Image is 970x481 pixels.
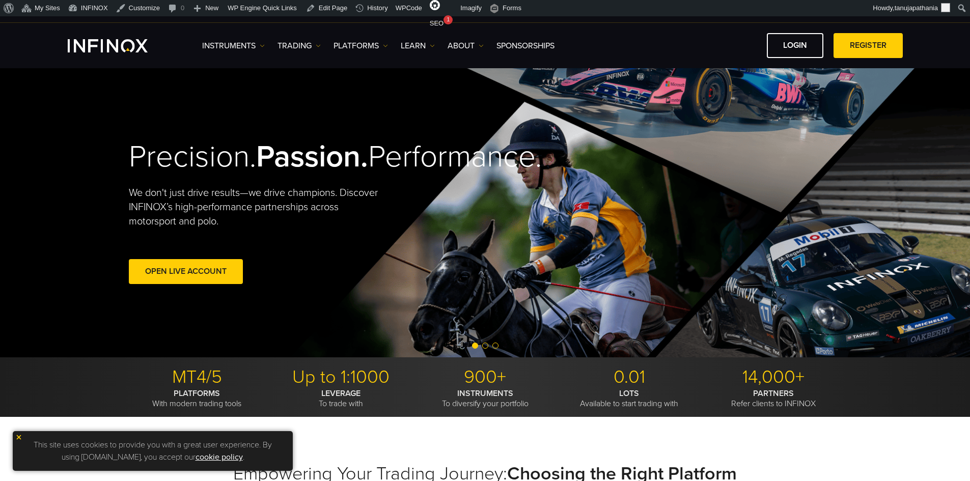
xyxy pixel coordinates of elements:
img: yellow close icon [15,434,22,441]
p: To trade with [273,388,409,409]
a: Instruments [202,40,265,52]
a: SPONSORSHIPS [496,40,555,52]
h2: Precision. Performance. [129,138,450,176]
p: This site uses cookies to provide you with a great user experience. By using [DOMAIN_NAME], you a... [18,436,288,466]
p: To diversify your portfolio [417,388,553,409]
p: With modern trading tools [129,388,265,409]
p: 900+ [417,366,553,388]
strong: LEVERAGE [321,388,361,399]
span: Go to slide 3 [492,343,498,349]
strong: LOTS [619,388,639,399]
a: ABOUT [448,40,484,52]
strong: PARTNERS [753,388,794,399]
a: Learn [401,40,435,52]
a: REGISTER [834,33,903,58]
a: INFINOX Logo [68,39,172,52]
span: Go to slide 1 [472,343,478,349]
strong: PLATFORMS [174,388,220,399]
p: We don't just drive results—we drive champions. Discover INFINOX’s high-performance partnerships ... [129,186,385,229]
a: LOGIN [767,33,823,58]
div: 1 [444,15,453,24]
p: Available to start trading with [561,388,698,409]
span: Go to slide 2 [482,343,488,349]
a: TRADING [278,40,321,52]
p: Up to 1:1000 [273,366,409,388]
span: SEO [430,19,444,27]
p: MT4/5 [129,366,265,388]
strong: INSTRUMENTS [457,388,513,399]
span: tanujapathania [895,4,938,12]
a: cookie policy [196,452,243,462]
p: 0.01 [561,366,698,388]
p: 14,000+ [705,366,842,388]
p: Refer clients to INFINOX [705,388,842,409]
a: Open Live Account [129,259,243,284]
strong: Passion. [256,138,368,175]
a: PLATFORMS [334,40,388,52]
